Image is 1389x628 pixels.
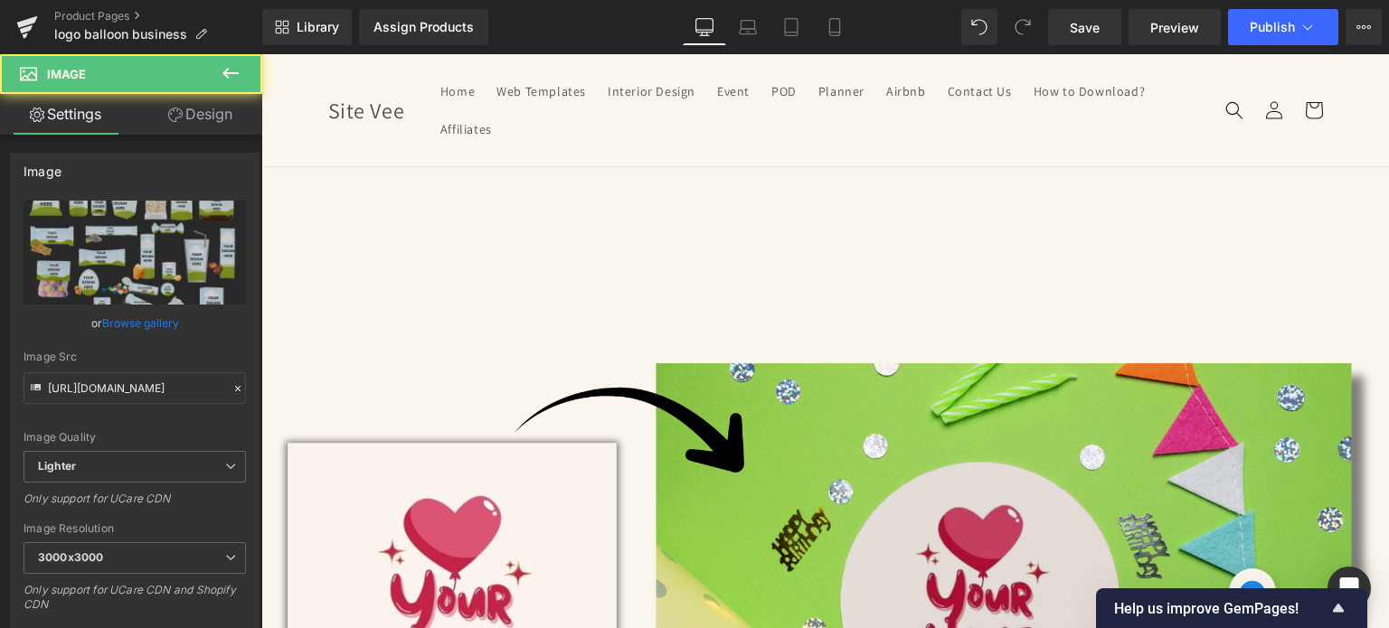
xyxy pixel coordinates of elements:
[546,18,614,56] a: Planner
[262,9,352,45] a: New Library
[1114,597,1349,619] button: Show survey - Help us improve GemPages!
[813,9,856,45] a: Mobile
[54,9,262,23] a: Product Pages
[770,9,813,45] a: Tablet
[968,514,1015,568] div: Social button group
[510,29,535,45] span: POD
[346,29,434,45] span: Interior Design
[1150,18,1199,37] span: Preview
[297,19,339,35] span: Library
[24,492,246,518] div: Only support for UCare CDN
[24,583,246,623] div: Only support for UCare CDN and Shopify CDN
[179,29,213,45] span: Home
[1114,600,1328,617] span: Help us improve GemPages!
[961,9,997,45] button: Undo
[1070,18,1100,37] span: Save
[614,18,676,56] a: Airbnb
[224,18,335,56] a: Web Templates
[953,36,993,76] summary: Search
[499,18,546,56] a: POD
[1129,9,1221,45] a: Preview
[24,372,246,404] input: Link
[445,18,499,56] a: Event
[968,514,1015,568] div: Click to open or close social buttons
[683,9,726,45] a: Desktop
[102,307,179,339] a: Browse gallery
[38,459,76,473] b: Lighter
[235,29,325,45] span: Web Templates
[24,154,61,179] div: Image
[168,18,224,56] a: Home
[168,56,241,94] a: Affiliates
[772,29,884,45] span: How to Download?
[135,94,266,135] a: Design
[968,559,1015,568] div: Social buttons group
[686,29,751,45] span: Contact Us
[557,29,603,45] span: Planner
[179,67,231,83] span: Affiliates
[1328,567,1371,610] div: Open Intercom Messenger
[726,9,770,45] a: Laptop
[54,27,187,42] span: logo balloon business
[625,29,665,45] span: Airbnb
[456,29,488,45] span: Event
[676,18,761,56] a: Contact Us
[24,351,246,363] div: Image Src
[1005,9,1041,45] button: Redo
[335,18,445,56] a: Interior Design
[38,550,103,564] b: 3000x3000
[67,42,144,70] span: Site Vee
[24,431,246,444] div: Image Quality
[60,39,150,74] a: Site Vee
[47,67,86,81] span: Image
[1228,9,1338,45] button: Publish
[1250,20,1295,34] span: Publish
[24,314,246,333] div: or
[761,18,895,56] a: How to Download?
[24,522,246,535] div: Image Resolution
[968,514,1015,568] div: Button Chat With Us
[1346,9,1382,45] button: More
[373,20,474,34] div: Assign Products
